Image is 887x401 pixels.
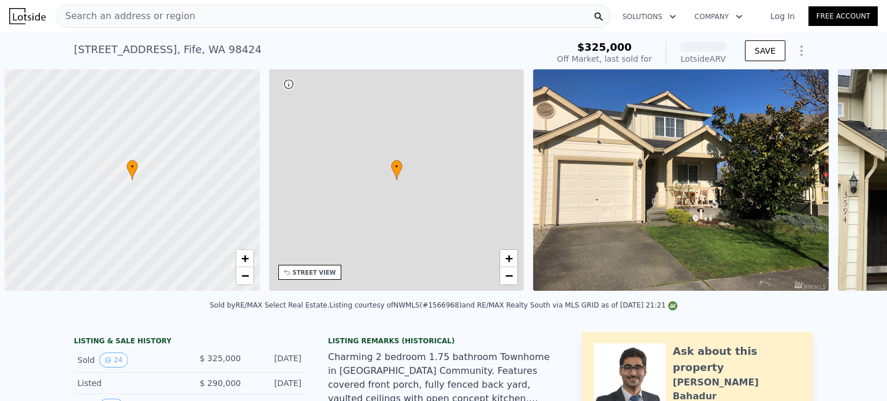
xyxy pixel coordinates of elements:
a: Zoom in [236,250,254,267]
div: Ask about this property [673,343,802,376]
div: Off Market, last sold for [557,53,652,65]
a: Zoom out [236,267,254,284]
div: Sold [77,353,180,368]
span: − [241,268,248,283]
span: • [126,162,138,172]
div: [STREET_ADDRESS] , Fife , WA 98424 [74,42,262,58]
a: Free Account [808,6,878,26]
div: Listing courtesy of NWMLS (#1566968) and RE/MAX Realty South via MLS GRID as of [DATE] 21:21 [330,301,677,309]
button: SAVE [745,40,785,61]
span: $ 325,000 [200,354,241,363]
a: Zoom out [500,267,517,284]
span: $ 290,000 [200,378,241,388]
span: − [505,268,513,283]
div: • [126,160,138,180]
img: NWMLS Logo [668,301,677,310]
span: Search an address or region [56,9,195,23]
img: Lotside [9,8,46,24]
a: Log In [756,10,808,22]
button: Company [685,6,752,27]
button: View historical data [99,353,128,368]
div: Sold by RE/MAX Select Real Estate . [210,301,329,309]
button: Show Options [790,39,813,62]
span: + [241,251,248,265]
img: Sale: 148681361 Parcel: 121294976 [533,69,829,291]
div: LISTING & SALE HISTORY [74,336,305,348]
div: Listed [77,377,180,389]
a: Zoom in [500,250,517,267]
div: STREET VIEW [293,268,336,277]
span: + [505,251,513,265]
div: [DATE] [250,353,301,368]
div: Lotside ARV [680,53,726,65]
span: • [391,162,402,172]
div: • [391,160,402,180]
div: Listing Remarks (Historical) [328,336,559,346]
span: $325,000 [577,41,632,53]
div: [DATE] [250,377,301,389]
button: Solutions [613,6,685,27]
